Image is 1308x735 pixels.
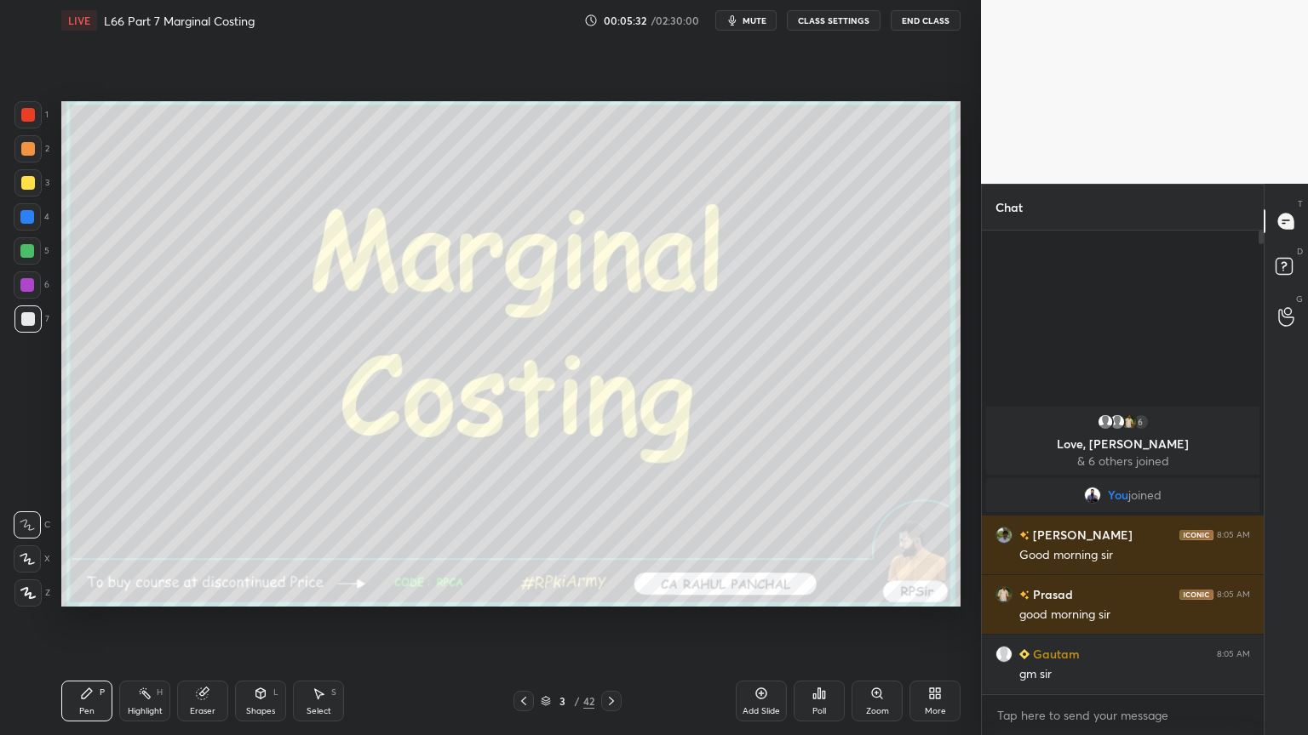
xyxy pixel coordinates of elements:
p: D [1297,245,1303,258]
p: G [1296,293,1303,305]
img: default.png [1097,413,1114,430]
div: / [575,696,580,706]
div: More [925,707,946,715]
div: Pen [79,707,95,715]
div: 8:05 AM [1217,530,1250,540]
h4: L66 Part 7 Marginal Costing [104,13,255,29]
div: 8:05 AM [1217,590,1250,600]
img: ee0d6f3888534c3aa58af37baf679221.jpg [995,646,1013,663]
div: P [100,688,105,697]
div: 6 [14,271,49,299]
div: H [157,688,163,697]
div: Select [307,707,331,715]
span: joined [1128,488,1162,502]
p: Love, [PERSON_NAME] [996,437,1249,451]
img: no-rating-badge.077c3623.svg [1019,590,1030,600]
div: Shapes [246,707,275,715]
span: mute [743,14,766,26]
div: 5 [14,237,49,265]
div: grid [982,403,1264,694]
button: End Class [891,10,961,31]
div: Z [14,579,50,607]
div: L [273,688,278,697]
div: Highlight [128,707,163,715]
div: 3 [554,696,571,706]
p: T [1298,197,1303,210]
div: Good morning sir [1019,547,1250,564]
img: iconic-dark.1390631f.png [1179,590,1213,600]
div: LIVE [61,10,97,31]
img: iconic-dark.1390631f.png [1179,530,1213,540]
div: 2 [14,135,49,162]
div: X [14,545,50,573]
div: 7 [14,305,49,333]
div: Add Slide [743,707,780,715]
div: gm sir [1019,666,1250,683]
div: S [331,688,336,697]
img: 057d39644fc24ec5a0e7dadb9b8cee73.None [1121,413,1138,430]
img: Learner_Badge_beginner_1_8b307cf2a0.svg [1019,649,1030,659]
img: no-rating-badge.077c3623.svg [1019,531,1030,540]
img: bc10e828d5cc4913bf45b3c1c90e7052.jpg [995,527,1013,544]
div: 4 [14,203,49,231]
img: 057d39644fc24ec5a0e7dadb9b8cee73.None [995,586,1013,603]
p: & 6 others joined [996,454,1249,468]
p: Chat [982,185,1036,230]
button: mute [715,10,777,31]
img: 78d879e9ade943c4a63fa74a256d960a.jpg [1084,487,1101,504]
div: 8:05 AM [1217,649,1250,659]
div: 1 [14,101,49,128]
div: Eraser [190,707,215,715]
div: 42 [583,693,594,709]
button: CLASS SETTINGS [787,10,881,31]
div: 6 [1133,413,1150,430]
img: default.png [1109,413,1126,430]
h6: Gautam [1030,645,1080,663]
span: You [1108,488,1128,502]
div: Poll [812,707,826,715]
div: 3 [14,169,49,197]
h6: Prasad [1030,585,1073,603]
div: C [14,511,50,538]
div: Zoom [866,707,889,715]
div: good morning sir [1019,607,1250,624]
h6: [PERSON_NAME] [1030,526,1133,544]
